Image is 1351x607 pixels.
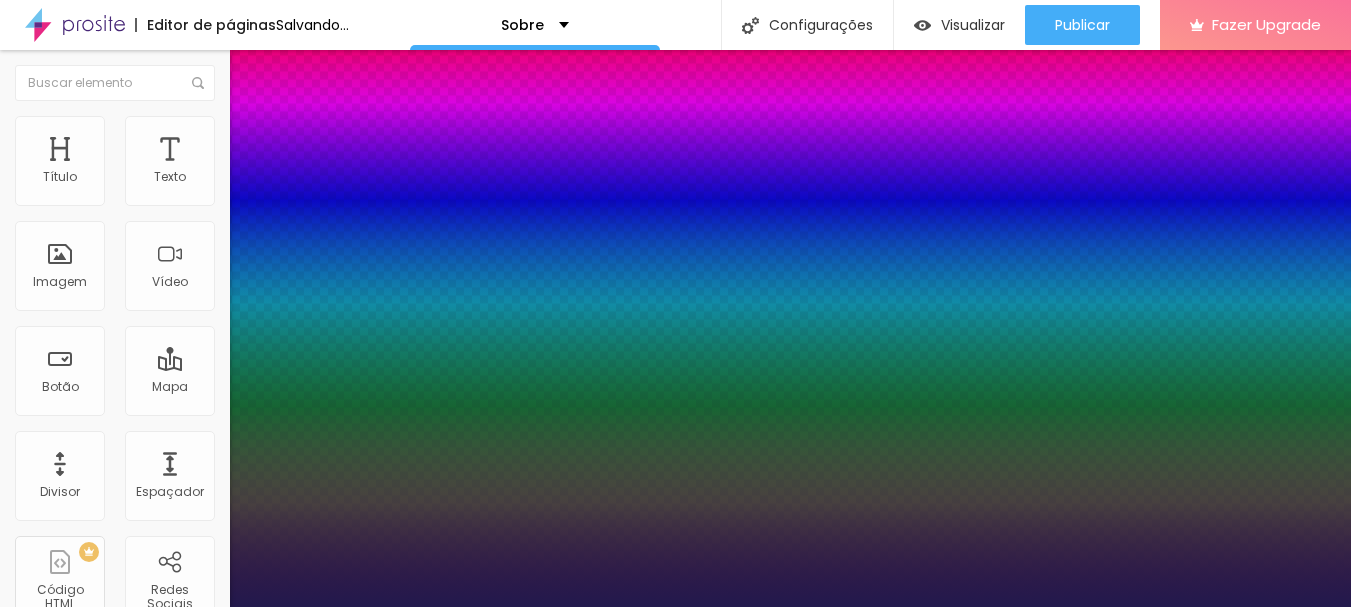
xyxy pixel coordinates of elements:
[33,275,87,289] div: Imagem
[15,65,215,101] input: Buscar elemento
[43,170,77,184] div: Título
[1212,16,1321,33] span: Fazer Upgrade
[894,5,1025,45] button: Visualizar
[192,77,204,89] img: Icone
[154,170,186,184] div: Texto
[914,17,931,34] img: view-1.svg
[941,17,1005,33] span: Visualizar
[40,485,80,499] div: Divisor
[276,18,349,32] div: Salvando...
[152,380,188,394] div: Mapa
[742,17,759,34] img: Icone
[1055,17,1110,33] span: Publicar
[135,18,276,32] div: Editor de páginas
[1025,5,1140,45] button: Publicar
[501,18,544,32] p: Sobre
[152,275,188,289] div: Vídeo
[42,380,79,394] div: Botão
[136,485,204,499] div: Espaçador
